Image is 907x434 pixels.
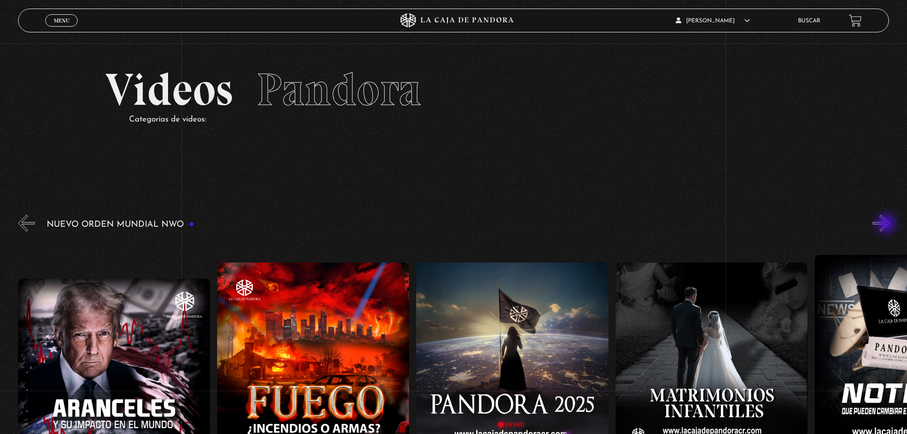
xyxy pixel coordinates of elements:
h3: Nuevo Orden Mundial NWO [47,220,194,229]
span: Pandora [257,62,421,117]
button: Previous [18,215,35,232]
p: Categorías de videos: [129,112,802,127]
h2: Videos [105,67,802,112]
span: Menu [54,18,70,23]
span: [PERSON_NAME] [676,18,750,24]
span: Cerrar [50,26,73,32]
button: Next [873,215,889,232]
a: View your shopping cart [849,14,862,27]
a: Buscar [798,18,820,24]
